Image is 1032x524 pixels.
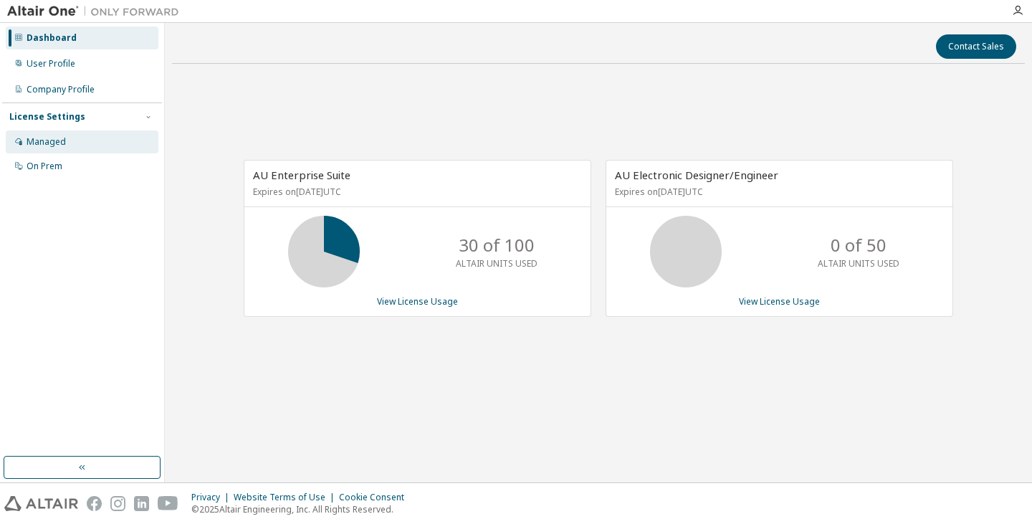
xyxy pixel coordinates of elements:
[158,496,178,511] img: youtube.svg
[831,233,887,257] p: 0 of 50
[4,496,78,511] img: altair_logo.svg
[87,496,102,511] img: facebook.svg
[456,257,537,270] p: ALTAIR UNITS USED
[253,168,350,182] span: AU Enterprise Suite
[818,257,899,270] p: ALTAIR UNITS USED
[459,233,535,257] p: 30 of 100
[27,84,95,95] div: Company Profile
[739,295,820,308] a: View License Usage
[134,496,149,511] img: linkedin.svg
[377,295,458,308] a: View License Usage
[615,186,940,198] p: Expires on [DATE] UTC
[191,492,234,503] div: Privacy
[27,32,77,44] div: Dashboard
[615,168,778,182] span: AU Electronic Designer/Engineer
[27,136,66,148] div: Managed
[110,496,125,511] img: instagram.svg
[27,161,62,172] div: On Prem
[191,503,413,515] p: © 2025 Altair Engineering, Inc. All Rights Reserved.
[253,186,578,198] p: Expires on [DATE] UTC
[234,492,339,503] div: Website Terms of Use
[7,4,186,19] img: Altair One
[9,111,85,123] div: License Settings
[936,34,1016,59] button: Contact Sales
[27,58,75,70] div: User Profile
[339,492,413,503] div: Cookie Consent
